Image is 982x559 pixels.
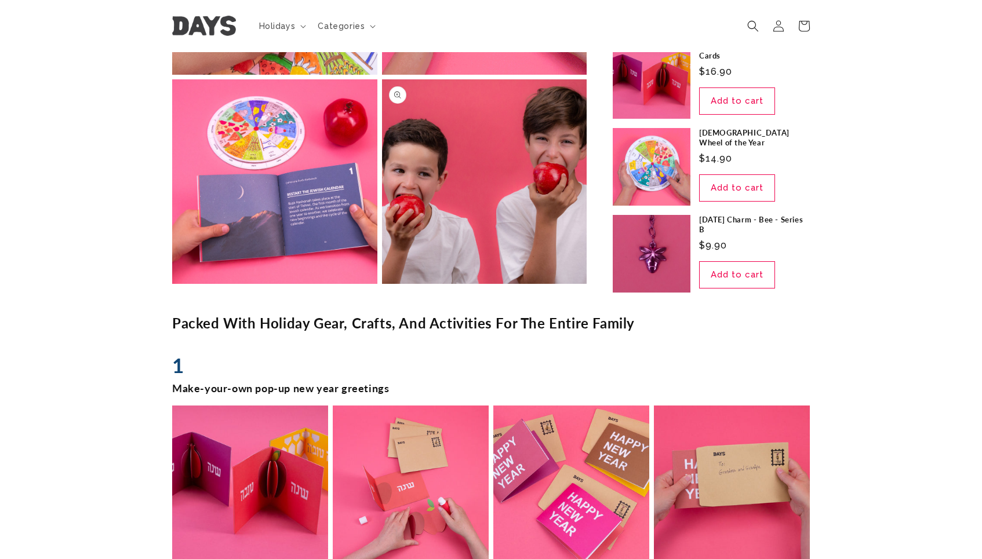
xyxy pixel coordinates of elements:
aside: Complementary products [610,14,810,295]
span: Categories [318,21,365,31]
span: Holidays [259,21,296,31]
summary: Holidays [252,14,311,38]
button: Add to cart [699,261,775,288]
a: Happy New Year Pop-Up Cards [699,41,807,61]
button: Add to cart [699,87,775,115]
summary: Search [740,13,766,39]
img: Days United [172,16,236,36]
h3: Make-your-own pop-up new year greetings [172,382,810,395]
a: [DEMOGRAPHIC_DATA] Wheel of the Year [699,128,807,148]
button: Add to cart [699,174,775,202]
h3: 1 [172,352,810,379]
summary: Categories [311,14,380,38]
h2: Packed With Holiday Gear, Crafts, And Activities For The Entire Family [172,314,810,332]
a: [DATE] Charm - Bee - Series B [699,215,807,235]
